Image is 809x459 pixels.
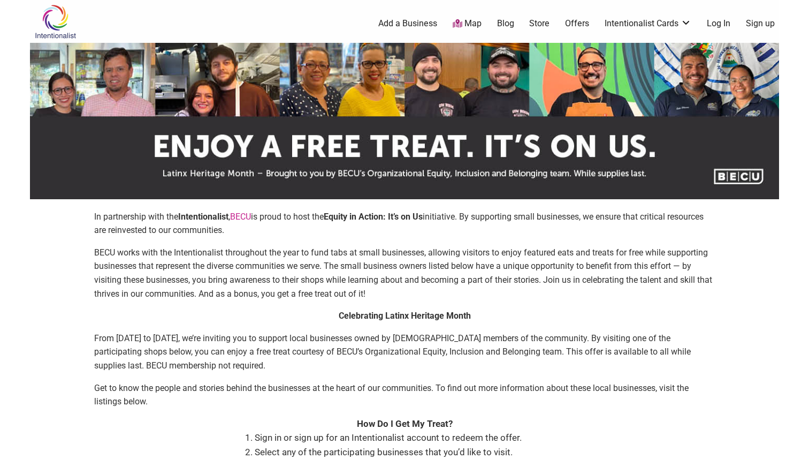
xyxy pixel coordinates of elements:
a: Offers [565,18,589,29]
a: Add a Business [378,18,437,29]
a: Store [529,18,549,29]
strong: Equity in Action: It’s on Us [324,212,423,222]
li: Sign in or sign up for an Intentionalist account to redeem the offer. [255,431,565,445]
a: Intentionalist Cards [605,18,691,29]
a: Log In [707,18,730,29]
p: From [DATE] to [DATE], we’re inviting you to support local businesses owned by [DEMOGRAPHIC_DATA]... [94,332,715,373]
strong: Celebrating Latinx Heritage Month [339,311,471,321]
a: Sign up [746,18,775,29]
a: Blog [497,18,514,29]
img: sponsor logo [30,43,779,199]
strong: How Do I Get My Treat? [357,418,453,429]
p: Get to know the people and stories behind the businesses at the heart of our communities. To find... [94,381,715,409]
a: Map [453,18,482,30]
p: BECU works with the Intentionalist throughout the year to fund tabs at small businesses, allowing... [94,246,715,300]
p: In partnership with the , is proud to host the initiative. By supporting small businesses, we ens... [94,210,715,237]
img: Intentionalist [30,4,81,39]
a: BECU [230,212,251,222]
strong: Intentionalist [178,212,228,222]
